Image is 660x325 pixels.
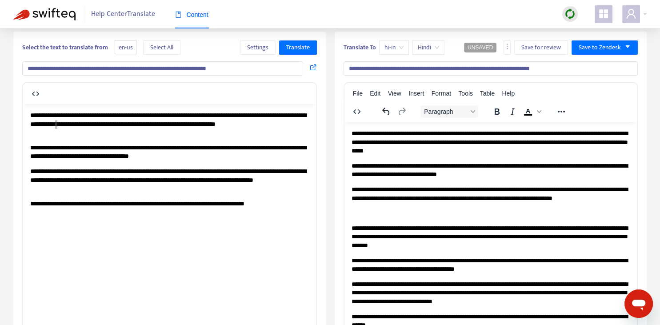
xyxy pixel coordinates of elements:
b: Select the text to translate from [22,42,108,52]
span: Settings [247,43,268,52]
span: Format [432,90,451,97]
b: Translate To [344,42,376,52]
span: Table [480,90,495,97]
div: Text color Black [520,105,543,118]
span: Insert [408,90,424,97]
span: View [388,90,401,97]
span: Translate [286,43,310,52]
span: Content [175,11,208,18]
button: Italic [505,105,520,118]
img: sync.dc5367851b00ba804db3.png [564,8,576,20]
span: Save for review [521,43,561,52]
img: Swifteq [13,8,76,20]
button: Redo [394,105,409,118]
button: Reveal or hide additional toolbar items [554,105,569,118]
span: en-us [115,40,136,55]
span: more [504,44,510,50]
span: UNSAVED [468,44,493,51]
span: user [626,8,636,19]
span: Tools [458,90,473,97]
iframe: Button to launch messaging window [624,289,653,318]
button: more [504,40,511,55]
span: File [353,90,363,97]
span: Save to Zendesk [579,43,621,52]
span: Hindi [418,41,439,54]
button: Save for review [514,40,568,55]
button: Bold [489,105,504,118]
span: Select All [150,43,173,52]
span: book [175,12,181,18]
span: Help Center Translate [91,6,155,23]
span: caret-down [624,44,631,50]
span: hi-in [384,41,404,54]
button: Select All [143,40,180,55]
button: Undo [379,105,394,118]
button: Settings [240,40,276,55]
button: Block Paragraph [420,105,478,118]
span: Help [502,90,515,97]
button: Translate [279,40,317,55]
span: Paragraph [424,108,468,115]
span: appstore [598,8,609,19]
button: Save to Zendeskcaret-down [572,40,638,55]
span: Edit [370,90,380,97]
